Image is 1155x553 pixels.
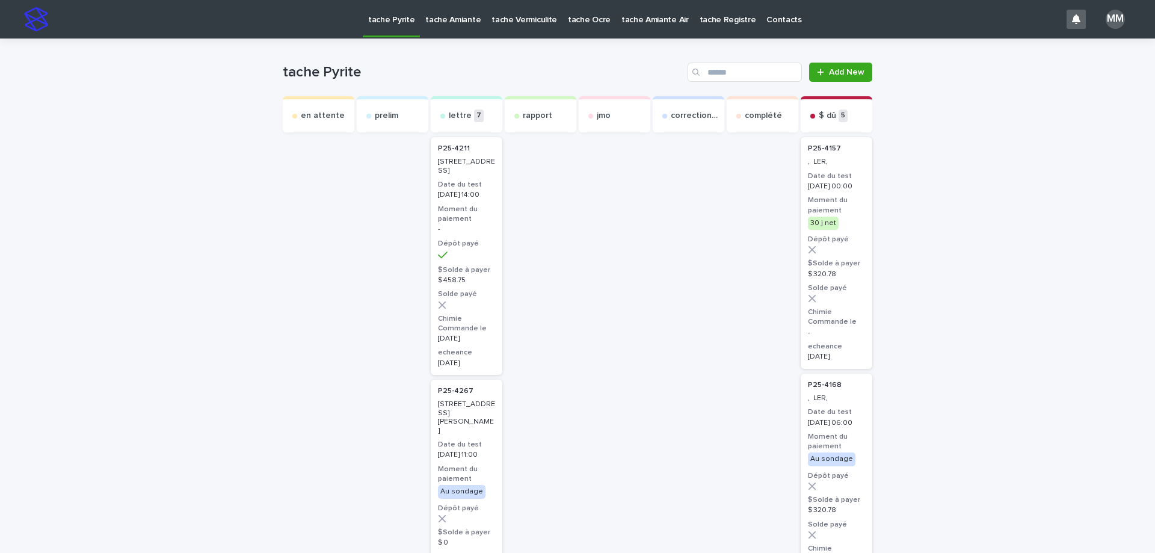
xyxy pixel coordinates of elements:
img: stacker-logo-s-only.png [24,7,48,31]
p: $ dû [819,111,836,121]
h3: Date du test [808,407,865,417]
h3: Dépôt payé [438,504,495,513]
h3: $Solde à payer [808,495,865,505]
p: P25-4211 [438,144,470,153]
h3: Date du test [438,440,495,450]
h3: Dépôt payé [808,471,865,481]
h3: Solde payé [808,520,865,530]
h3: echeance [808,342,865,351]
p: , LER, [808,158,865,166]
h3: Solde payé [438,289,495,299]
a: P25-4157 , LER,Date du test[DATE] 00:00Moment du paiement30 j netDépôt payé$Solde à payer$ 320.78... [801,137,872,369]
div: 30 j net [808,217,839,230]
h3: Dépôt payé [438,239,495,249]
div: Au sondage [438,485,485,498]
p: 5 [839,110,848,122]
div: MM [1106,10,1125,29]
h3: Moment du paiement [438,205,495,224]
h3: Moment du paiement [808,432,865,451]
h3: $Solde à payer [438,528,495,537]
h3: $Solde à payer [808,259,865,268]
p: [DATE] 11:00 [438,451,495,459]
h3: Chimie Commande le [438,314,495,333]
p: P25-4157 [808,144,841,153]
p: rapport [523,111,552,121]
p: [DATE] 14:00 [438,191,495,199]
a: P25-4211 [STREET_ADDRESS]Date du test[DATE] 14:00Moment du paiement-Dépôt payé$Solde à payer$ 458... [431,137,502,375]
p: $ 0 [438,539,495,547]
h3: Moment du paiement [808,196,865,215]
p: prelim [375,111,398,121]
p: $ 320.78 [808,506,865,514]
p: correction exp [671,111,719,121]
input: Search [688,63,802,82]
div: Au sondage [808,453,855,466]
h3: Moment du paiement [438,465,495,484]
p: jmo [597,111,611,121]
p: $ 320.78 [808,270,865,279]
p: en attente [301,111,345,121]
h3: Solde payé [808,283,865,293]
p: [STREET_ADDRESS][PERSON_NAME] [438,400,495,435]
p: , LER, [808,394,865,403]
a: Add New [809,63,872,82]
p: P25-4168 [808,381,842,389]
h3: Date du test [808,171,865,181]
p: - [438,225,495,233]
h3: $Solde à payer [438,265,495,275]
p: P25-4267 [438,387,473,395]
h3: echeance [438,348,495,357]
p: [STREET_ADDRESS] [438,158,495,175]
p: $ 458.75 [438,276,495,285]
p: lettre [449,111,472,121]
p: [DATE] [808,353,865,361]
p: [DATE] [438,359,495,368]
h1: tache Pyrite [283,64,683,81]
span: Add New [829,68,864,76]
p: [DATE] 00:00 [808,182,865,191]
h3: Dépôt payé [808,235,865,244]
p: [DATE] [438,335,495,343]
p: [DATE] 06:00 [808,419,865,427]
p: - [808,329,865,337]
p: 7 [474,110,484,122]
h3: Chimie Commande le [808,307,865,327]
h3: Date du test [438,180,495,190]
p: complété [745,111,782,121]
